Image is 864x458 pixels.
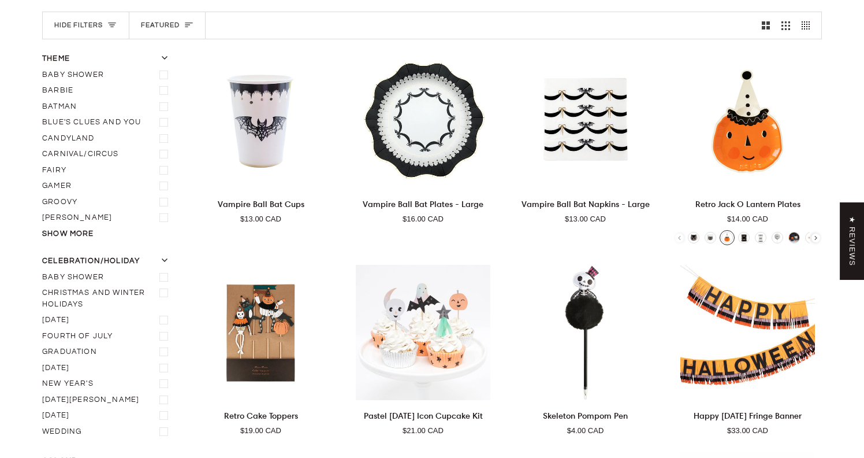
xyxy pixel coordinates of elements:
[349,53,497,189] a: Vampire Ball Bat Plates - Large
[42,194,173,210] label: Groovy
[543,409,628,422] p: Skeleton Pompom Pen
[673,53,822,245] product-grid-item: Retro Jack O Lantern Plates
[42,269,173,440] ul: Filter
[511,265,660,400] product-grid-item-variant: Default Title
[840,202,864,280] div: Click to open Judge.me floating reviews tab
[753,230,768,245] li: Vintage Halloween Boo Canvas Banner
[42,131,173,147] label: Candyland
[349,265,497,400] product-grid-item-variant: Default Title
[42,210,173,226] label: Harry Potter
[403,213,444,225] span: $16.00 CAD
[42,312,173,328] label: Father's Day
[187,53,335,189] a: Vampire Ball Bat Cups
[511,265,660,400] a: Skeleton Pompom Pen
[349,193,497,224] a: Vampire Ball Bat Plates - Large
[673,265,822,400] product-grid-item-variant: Default Title
[727,425,768,437] span: $33.00 CAD
[187,53,335,189] product-grid-item-variant: Default Title
[567,425,604,437] span: $4.00 CAD
[42,424,173,440] label: Wedding
[511,53,660,189] a: Vampire Ball Bat Napkins - Large
[796,12,822,39] button: Show 4 products per row
[240,213,281,225] span: $13.00 CAD
[349,265,497,400] img: Pastel Halloween Icon Cupcake Kit
[511,53,660,224] product-grid-item: Vampire Ball Bat Napkins - Large
[43,12,129,39] button: Hide filters
[756,12,776,39] button: Show 2 products per row
[42,328,173,345] label: Fourth of July
[218,198,304,210] p: Vampire Ball Bat Cups
[511,53,660,189] product-grid-item-variant: Default Title
[673,53,822,189] img: Vintage Halloween Pumpkin Plates
[54,20,103,31] span: Hide filters
[42,376,173,392] label: New Year's
[673,405,822,436] a: Happy Halloween Fringe Banner
[565,213,606,225] span: $13.00 CAD
[673,265,822,400] a: Happy Halloween Fringe Banner
[42,285,173,312] label: Christmas and Winter Holidays
[727,213,768,225] span: $14.00 CAD
[42,146,173,162] label: Carnival/Circus
[403,425,444,437] span: $21.00 CAD
[129,12,206,39] button: Sort
[42,344,173,360] label: Graduation
[42,162,173,179] label: Fairy
[42,228,173,240] button: Show more
[141,20,180,31] span: Featured
[673,193,822,224] a: Retro Jack O Lantern Plates
[240,425,281,437] span: $19.00 CAD
[42,99,173,115] label: Batman
[803,230,818,245] li: Happy Howloween Puppy Baking Treat Cups
[364,409,483,422] p: Pastel [DATE] Icon Cupcake Kit
[363,198,483,210] p: Vampire Ball Bat Plates - Large
[686,230,701,245] li: Retro Black Cat Plate
[187,53,335,224] product-grid-item: Vampire Ball Bat Cups
[349,265,497,436] product-grid-item: Pastel Halloween Icon Cupcake Kit
[42,67,173,226] ul: Filter
[787,230,802,245] li: Black Cat and Halloween Stripe Baking Treat Cups
[187,193,335,224] a: Vampire Ball Bat Cups
[42,53,70,65] span: Theme
[695,198,800,210] p: Retro Jack O Lantern Plates
[42,53,173,67] button: Theme
[42,392,173,408] label: St. Patrick's Day
[187,265,335,436] product-grid-item: Retro Cake Toppers
[770,230,785,245] li: Starry Boo Balloon
[349,53,497,224] product-grid-item: Vampire Ball Bat Plates - Large
[42,269,173,286] label: Baby shower
[703,230,718,245] li: Dapper Black Cat Plate
[42,67,173,83] label: Baby Shower
[42,256,173,269] button: Celebration/Holiday
[522,198,650,210] p: Vampire Ball Bat Napkins - Large
[511,265,660,436] product-grid-item: Skeleton Pompom Pen
[736,230,751,245] li: Vintage Halloween Boo Table Runner
[673,265,822,436] product-grid-item: Happy Halloween Fringe Banner
[187,265,335,400] product-grid-item-variant: Default Title
[224,409,298,422] p: Retro Cake Toppers
[187,405,335,436] a: Retro Cake Toppers
[511,193,660,224] a: Vampire Ball Bat Napkins - Large
[42,178,173,194] label: Gamer
[673,53,822,189] a: Retro Jack O Lantern Plates
[349,405,497,436] a: Pastel Halloween Icon Cupcake Kit
[42,256,140,267] span: Celebration/Holiday
[42,408,173,424] label: Valentine's day
[349,53,497,189] product-grid-item-variant: Default Title
[511,405,660,436] a: Skeleton Pompom Pen
[42,83,173,99] label: Barbie
[694,409,802,422] p: Happy [DATE] Fringe Banner
[776,12,796,39] button: Show 3 products per row
[673,53,822,189] product-grid-item-variant: Default Title
[42,360,173,376] label: Halloween
[720,230,735,245] li: Retro Jack O Lantern Plates
[187,265,335,400] a: Retro Cake Toppers
[42,114,173,131] label: Blue's Clues and You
